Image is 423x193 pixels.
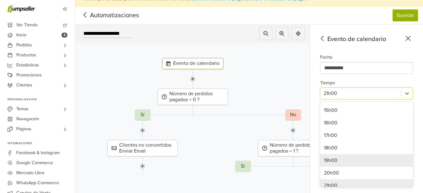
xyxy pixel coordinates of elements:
[16,50,36,60] span: Productos
[320,142,413,154] div: 18h00
[320,54,332,61] label: Fecha
[190,69,195,89] img: line-7960e5f4d2b50ad2986e.svg
[16,168,45,178] span: Mercado Libre
[16,124,31,134] span: Páginas
[8,98,75,102] p: Personalización
[16,158,53,168] span: Google Commerce
[108,140,178,156] div: Clientes no convertidos Enviar Email
[16,20,37,30] span: Ver Tienda
[16,80,32,90] span: Clientes
[16,178,59,188] span: WhatsApp Commerce
[135,109,151,121] div: Sí
[320,117,413,129] div: 16h00
[16,148,60,158] span: Facebook & Instagram
[320,104,413,117] div: 15h00
[240,172,246,191] img: line-7960e5f4d2b50ad2986e.svg
[320,80,335,86] label: Tiempo
[393,9,418,21] button: Guardar
[61,33,67,38] span: 5
[290,121,296,140] img: line-7960e5f4d2b50ad2986e.svg
[16,70,42,80] span: Promociones
[16,40,32,50] span: Pedidos
[320,179,413,192] div: 21h00
[318,34,413,44] div: Evento de calendario
[16,60,39,70] span: Estadísticas
[8,142,75,145] p: Integraciones
[258,140,328,156] div: Número de pedidos pagados = 1 ?
[158,89,228,105] div: Número de pedidos pagados = 0 ?
[140,156,145,176] img: line-7960e5f4d2b50ad2986e.svg
[80,11,129,20] span: Automatizaciones
[16,114,39,124] span: Navegación
[16,30,26,40] span: Inicio
[140,121,145,140] img: line-7960e5f4d2b50ad2986e.svg
[320,154,413,167] div: 19h00
[162,58,224,69] div: Evento de calendario
[285,109,301,121] div: No
[320,101,367,106] small: Zona Horaria: GMT(-03:00)
[320,167,413,179] div: 20h00
[320,129,413,142] div: 17h00
[16,104,29,114] span: Temas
